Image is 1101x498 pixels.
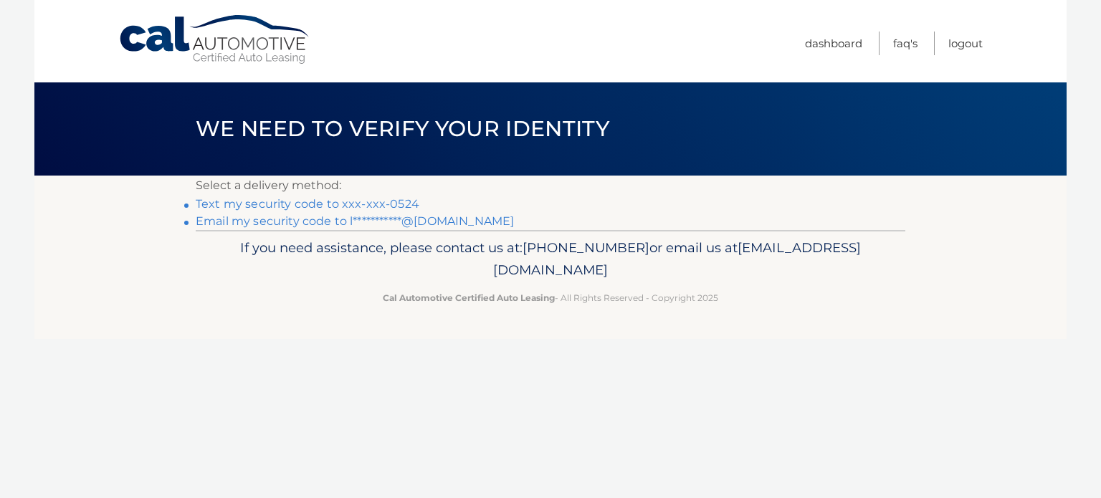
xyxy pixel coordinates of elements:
strong: Cal Automotive Certified Auto Leasing [383,292,555,303]
a: Dashboard [805,32,862,55]
a: Cal Automotive [118,14,312,65]
span: We need to verify your identity [196,115,609,142]
a: Logout [948,32,983,55]
p: If you need assistance, please contact us at: or email us at [205,236,896,282]
span: [PHONE_NUMBER] [523,239,649,256]
a: FAQ's [893,32,917,55]
p: - All Rights Reserved - Copyright 2025 [205,290,896,305]
a: Text my security code to xxx-xxx-0524 [196,197,419,211]
p: Select a delivery method: [196,176,905,196]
